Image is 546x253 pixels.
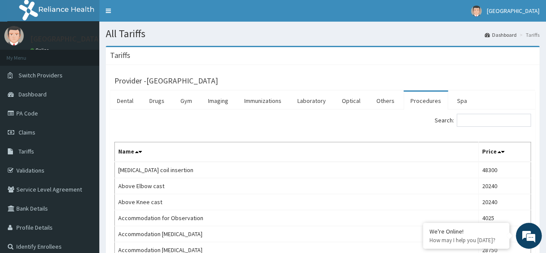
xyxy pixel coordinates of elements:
[110,92,140,110] a: Dental
[115,194,479,210] td: Above Knee cast
[429,227,503,235] div: We're Online!
[478,194,530,210] td: 20240
[487,7,540,15] span: [GEOGRAPHIC_DATA]
[142,4,162,25] div: Minimize live chat window
[30,35,101,43] p: [GEOGRAPHIC_DATA]
[237,92,288,110] a: Immunizations
[201,92,235,110] a: Imaging
[478,162,530,178] td: 48300
[369,92,401,110] a: Others
[30,47,51,53] a: Online
[429,237,503,244] p: How may I help you today?
[115,226,479,242] td: Accommodation [MEDICAL_DATA]
[335,92,367,110] a: Optical
[478,178,530,194] td: 20240
[45,48,145,60] div: Chat with us now
[518,31,540,38] li: Tariffs
[106,28,540,39] h1: All Tariffs
[50,73,119,160] span: We're online!
[142,92,171,110] a: Drugs
[478,142,530,162] th: Price
[19,147,34,155] span: Tariffs
[115,178,479,194] td: Above Elbow cast
[174,92,199,110] a: Gym
[290,92,333,110] a: Laboratory
[404,92,448,110] a: Procedures
[4,26,24,45] img: User Image
[4,164,164,195] textarea: Type your message and hit 'Enter'
[19,128,35,136] span: Claims
[114,77,218,85] h3: Provider - [GEOGRAPHIC_DATA]
[478,210,530,226] td: 4025
[485,31,517,38] a: Dashboard
[115,162,479,178] td: [MEDICAL_DATA] coil insertion
[435,114,531,127] label: Search:
[110,51,130,59] h3: Tariffs
[457,114,531,127] input: Search:
[115,210,479,226] td: Accommodation for Observation
[19,90,47,98] span: Dashboard
[16,43,35,65] img: d_794563401_company_1708531726252_794563401
[450,92,474,110] a: Spa
[115,142,479,162] th: Name
[471,6,482,16] img: User Image
[19,71,63,79] span: Switch Providers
